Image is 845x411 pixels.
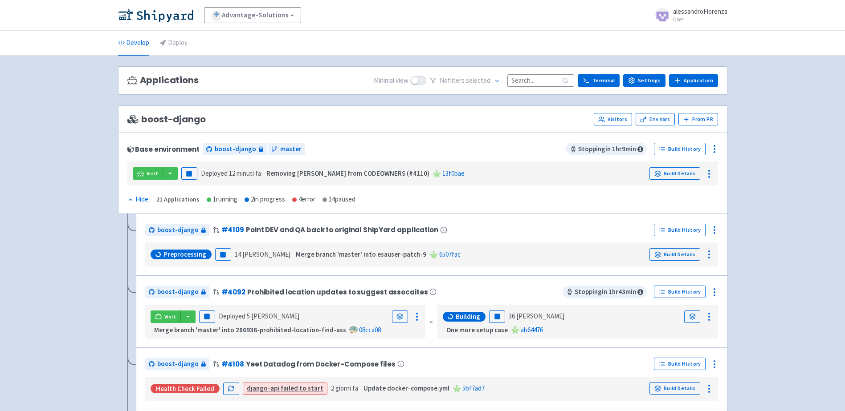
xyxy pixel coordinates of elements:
[654,224,706,236] a: Build History
[292,194,315,205] div: 4 error
[127,145,200,153] div: Base environment
[221,287,245,297] a: #4092
[247,288,428,296] span: Prohibited location updates to suggest assocaites
[201,169,261,177] span: Deployed
[207,194,237,205] div: 1 running
[203,143,267,155] a: boost-django
[296,250,426,258] strong: Merge branch 'master' into esauser-patch-9
[118,8,193,22] img: Shipyard logo
[127,194,148,205] div: Hide
[649,382,700,395] a: Build Details
[521,326,543,334] a: ab64476
[430,305,433,339] div: «
[442,169,465,177] a: 13f0bae
[204,7,302,23] a: Advantage-Solutions
[154,326,346,334] strong: Merge branch 'master' into 286936-prohibited-location-find-ass
[215,248,231,261] button: Pause
[650,8,727,22] a: alessandroFiorenza User
[145,224,209,236] a: boost-django
[359,326,381,334] a: 08cca08
[157,287,199,297] span: boost-django
[509,312,564,320] time: 36 [PERSON_NAME]
[145,286,209,298] a: boost-django
[157,225,199,235] span: boost-django
[678,113,718,125] button: From PR
[623,74,665,87] a: Settings
[566,143,647,155] span: Stopping in 1 hr 9 min
[456,312,480,321] span: Building
[439,250,461,258] a: 6507fac
[221,225,244,234] a: #4109
[164,313,176,320] span: Visit
[215,144,256,154] span: boost-django
[649,248,700,261] a: Build Details
[246,226,438,234] span: Point DEV and QA back to original ShipYard application
[163,250,206,259] span: Preprocessing
[157,359,199,369] span: boost-django
[673,16,727,22] small: User
[221,359,244,369] a: #4108
[229,169,261,177] time: 12 minuti fa
[669,74,718,87] a: Application
[127,114,206,125] span: boost-django
[374,76,408,86] span: Minimal view
[151,310,181,323] a: Visit
[446,326,508,334] strong: One more setup case
[578,74,620,87] a: Terminal
[594,113,632,125] a: Visitors
[507,74,574,86] input: Search...
[156,194,200,205] div: 21 Applications
[649,167,700,180] a: Build Details
[118,31,149,56] a: Develop
[266,169,429,177] strong: Removing [PERSON_NAME] from CODEOWNERS (#4110)
[247,384,323,392] a: django-api failed to start
[654,286,706,298] a: Build History
[280,144,302,154] span: master
[245,194,285,205] div: 2 in progress
[151,384,220,394] div: Health check failed
[147,170,158,177] span: Visit
[654,143,706,155] a: Build History
[563,286,647,298] span: Stopping in 1 hr 43 min
[654,358,706,370] a: Build History
[133,167,163,180] a: Visit
[322,194,355,205] div: 14 paused
[440,76,490,86] span: No filter s
[247,312,299,320] time: 5 [PERSON_NAME]
[235,250,290,258] time: 14 [PERSON_NAME]
[673,7,727,16] span: alessandroFiorenza
[246,360,396,368] span: Yeet Datadog from Docker-Compose files
[219,312,299,320] span: Deployed
[462,384,485,392] a: 5bf7ad7
[145,358,209,370] a: boost-django
[466,76,490,85] span: selected
[331,384,358,392] time: 2 giorni fa
[181,167,197,180] button: Pause
[127,194,149,205] button: Hide
[268,143,305,155] a: master
[127,75,199,85] h3: Applications
[247,384,279,392] strong: django-api
[160,31,188,56] a: Deploy
[363,384,449,392] strong: Update docker-compose.yml
[199,310,215,323] button: Pause
[489,310,505,323] button: Pause
[636,113,675,125] a: Env Vars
